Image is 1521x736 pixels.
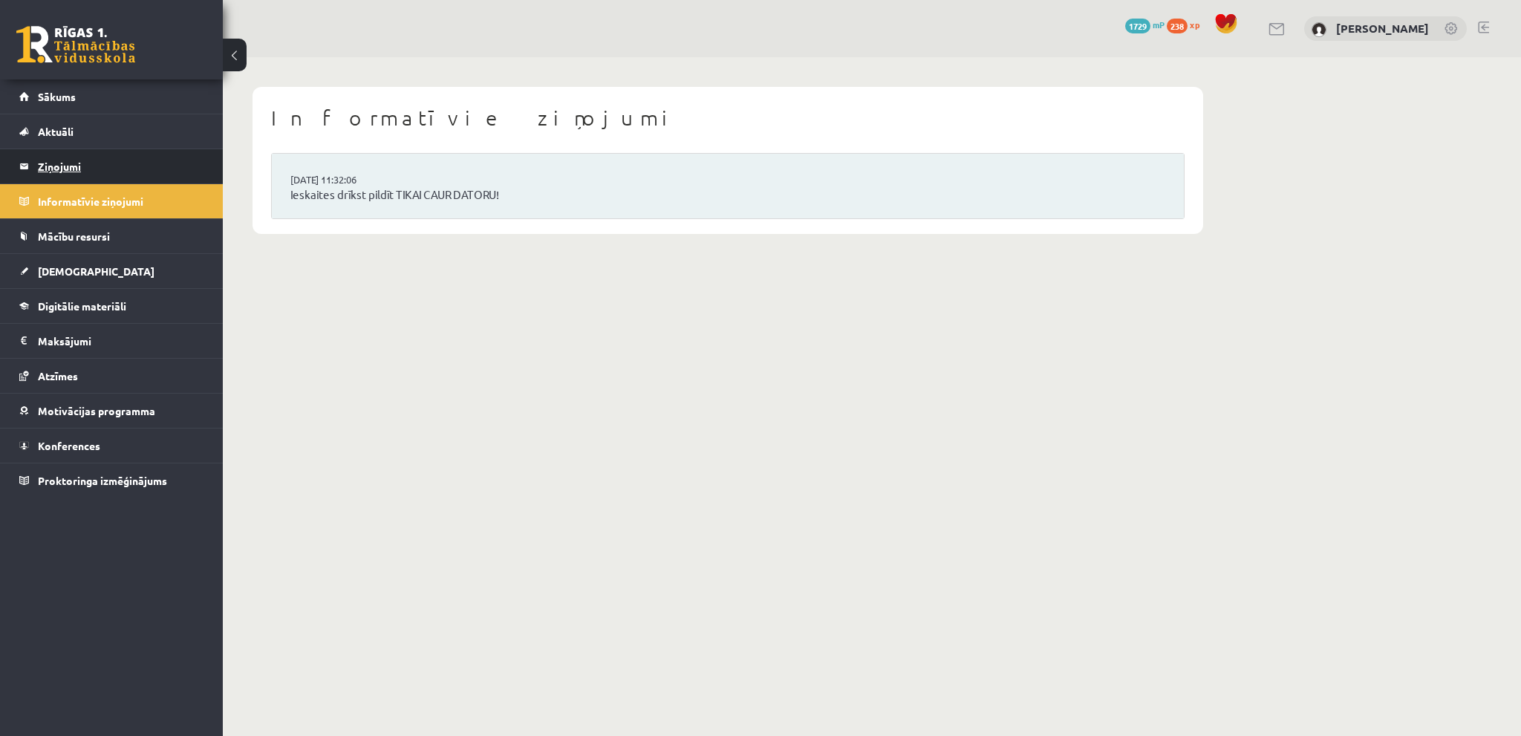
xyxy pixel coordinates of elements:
[19,394,204,428] a: Motivācijas programma
[1125,19,1150,33] span: 1729
[1336,21,1429,36] a: [PERSON_NAME]
[38,324,204,358] legend: Maksājumi
[19,79,204,114] a: Sākums
[271,105,1185,131] h1: Informatīvie ziņojumi
[38,264,154,278] span: [DEMOGRAPHIC_DATA]
[1312,22,1326,37] img: Viktorija Bērziņa
[19,324,204,358] a: Maksājumi
[290,172,402,187] a: [DATE] 11:32:06
[16,26,135,63] a: Rīgas 1. Tālmācības vidusskola
[19,219,204,253] a: Mācību resursi
[38,474,167,487] span: Proktoringa izmēģinājums
[19,254,204,288] a: [DEMOGRAPHIC_DATA]
[19,463,204,498] a: Proktoringa izmēģinājums
[38,404,155,417] span: Motivācijas programma
[38,149,204,183] legend: Ziņojumi
[38,90,76,103] span: Sākums
[38,369,78,382] span: Atzīmes
[1153,19,1165,30] span: mP
[1167,19,1188,33] span: 238
[290,186,1165,203] a: Ieskaites drīkst pildīt TIKAI CAUR DATORU!
[19,359,204,393] a: Atzīmes
[1190,19,1199,30] span: xp
[19,429,204,463] a: Konferences
[38,125,74,138] span: Aktuāli
[38,184,204,218] legend: Informatīvie ziņojumi
[38,229,110,243] span: Mācību resursi
[19,289,204,323] a: Digitālie materiāli
[19,114,204,149] a: Aktuāli
[1125,19,1165,30] a: 1729 mP
[19,184,204,218] a: Informatīvie ziņojumi
[38,439,100,452] span: Konferences
[1167,19,1207,30] a: 238 xp
[38,299,126,313] span: Digitālie materiāli
[19,149,204,183] a: Ziņojumi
